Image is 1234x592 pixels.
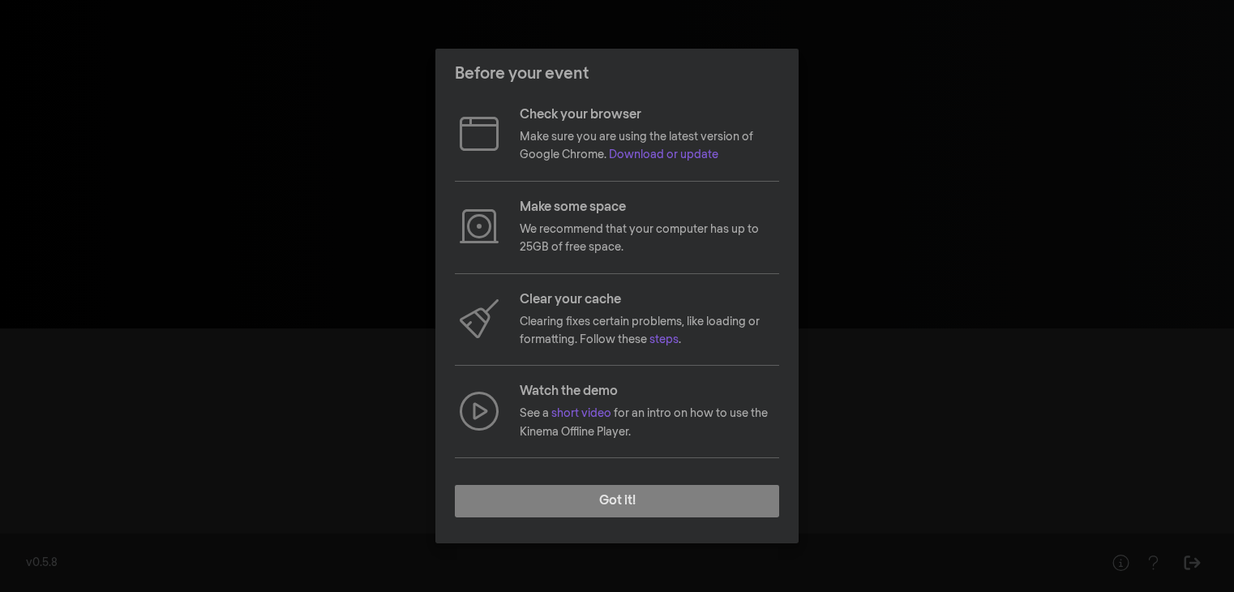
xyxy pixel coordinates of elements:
[435,49,799,99] header: Before your event
[455,485,779,517] button: Got it!
[520,105,779,125] p: Check your browser
[520,313,779,350] p: Clearing fixes certain problems, like loading or formatting. Follow these .
[520,405,779,441] p: See a for an intro on how to use the Kinema Offline Player.
[520,198,779,217] p: Make some space
[520,382,779,401] p: Watch the demo
[551,408,611,419] a: short video
[649,334,679,345] a: steps
[520,128,779,165] p: Make sure you are using the latest version of Google Chrome.
[609,149,718,161] a: Download or update
[520,221,779,257] p: We recommend that your computer has up to 25GB of free space.
[520,290,779,310] p: Clear your cache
